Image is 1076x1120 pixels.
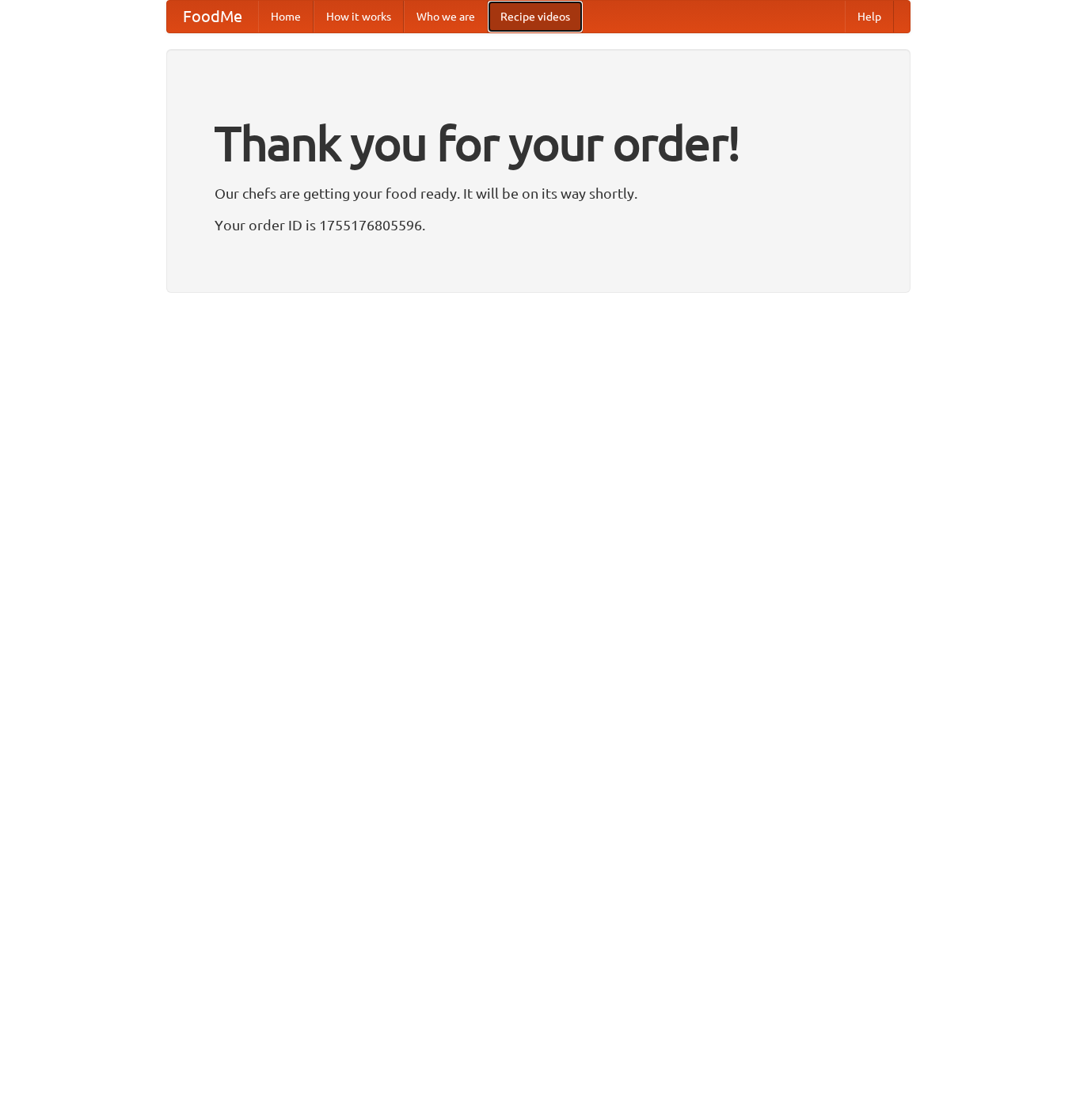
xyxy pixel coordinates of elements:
[215,181,862,205] p: Our chefs are getting your food ready. It will be on its way shortly.
[167,1,258,32] a: FoodMe
[404,1,488,32] a: Who we are
[845,1,894,32] a: Help
[215,213,862,237] p: Your order ID is 1755176805596.
[488,1,583,32] a: Recipe videos
[258,1,314,32] a: Home
[314,1,404,32] a: How it works
[215,105,862,181] h1: Thank you for your order!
